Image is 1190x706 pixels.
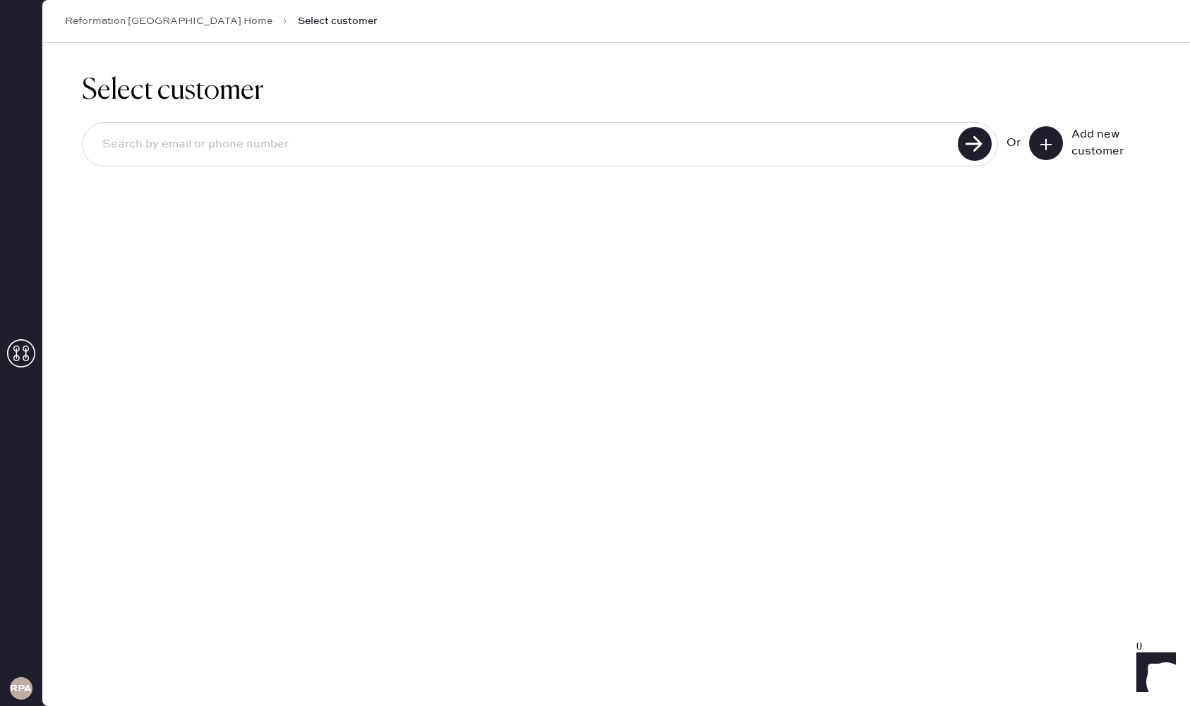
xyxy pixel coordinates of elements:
[1123,643,1184,703] iframe: Front Chat
[82,74,1150,108] h1: Select customer
[1006,135,1021,152] div: Or
[91,128,954,161] input: Search by email or phone number
[298,14,378,28] span: Select customer
[1071,126,1142,160] div: Add new customer
[10,683,32,693] h3: RPAA
[65,14,272,28] a: Reformation [GEOGRAPHIC_DATA] Home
